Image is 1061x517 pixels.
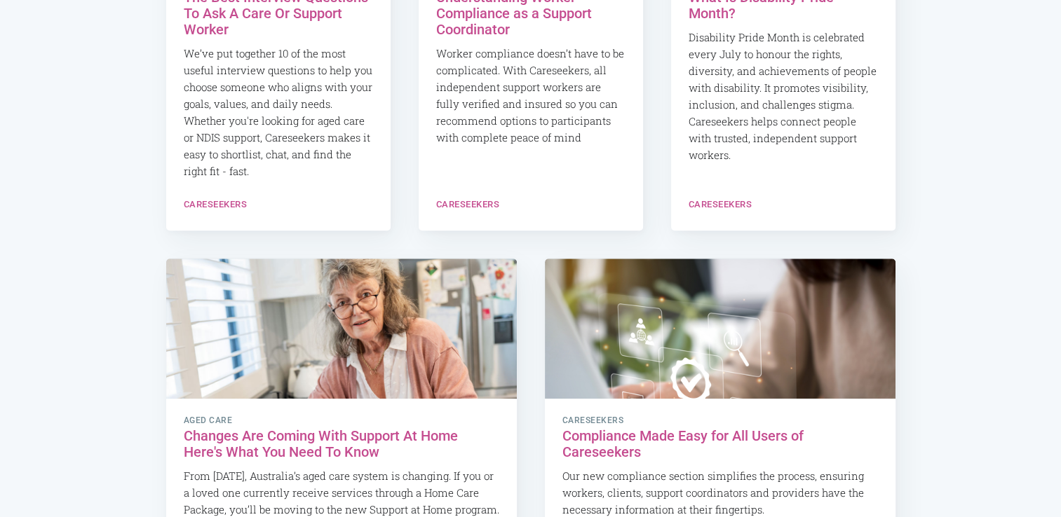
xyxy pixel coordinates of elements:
[184,428,499,460] h2: Changes Are Coming With Support At Home Here's What You Need To Know
[436,45,626,146] p: Worker compliance doesn’t have to be complicated. With Careseekers, all independent support worke...
[184,416,499,426] span: Aged Care
[184,45,373,179] p: We’ve put together 10 of the most useful interview questions to help you choose someone who align...
[184,199,248,209] a: Careseekers
[689,29,878,163] p: Disability Pride Month is celebrated every July to honour the rights, diversity, and achievements...
[436,199,500,209] a: Careseekers
[562,428,878,460] h2: Compliance Made Easy for All Users of Careseekers
[689,199,752,209] a: Careseekers
[562,416,878,426] span: careseekers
